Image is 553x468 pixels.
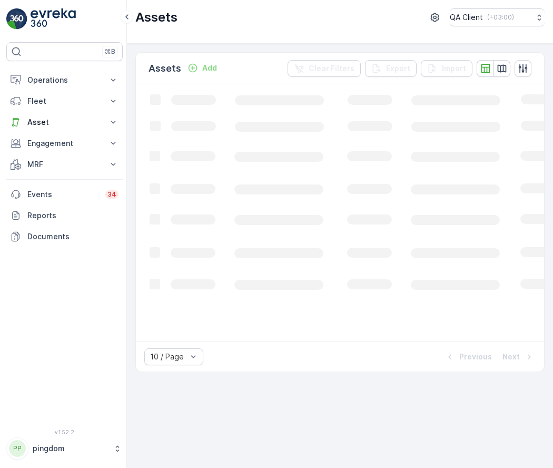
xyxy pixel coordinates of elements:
[6,184,123,205] a: Events34
[183,62,221,74] button: Add
[6,8,27,30] img: logo
[6,112,123,133] button: Asset
[6,154,123,175] button: MRF
[27,96,102,106] p: Fleet
[443,350,493,363] button: Previous
[501,350,536,363] button: Next
[6,226,123,247] a: Documents
[487,13,514,22] p: ( +03:00 )
[33,443,108,454] p: pingdom
[459,352,492,362] p: Previous
[6,70,123,91] button: Operations
[442,63,466,74] p: Import
[365,60,417,77] button: Export
[27,117,102,128] p: Asset
[202,63,217,73] p: Add
[386,63,410,74] p: Export
[27,138,102,149] p: Engagement
[105,47,115,56] p: ⌘B
[27,189,99,200] p: Events
[6,205,123,226] a: Reports
[450,12,483,23] p: QA Client
[6,91,123,112] button: Fleet
[288,60,361,77] button: Clear Filters
[27,231,118,242] p: Documents
[502,352,520,362] p: Next
[6,429,123,435] span: v 1.52.2
[6,133,123,154] button: Engagement
[149,61,181,76] p: Assets
[27,75,102,85] p: Operations
[9,440,26,457] div: PP
[309,63,354,74] p: Clear Filters
[27,159,102,170] p: MRF
[27,210,118,221] p: Reports
[421,60,472,77] button: Import
[107,190,116,199] p: 34
[135,9,177,26] p: Assets
[6,437,123,460] button: PPpingdom
[31,8,76,30] img: logo_light-DOdMpM7g.png
[450,8,545,26] button: QA Client(+03:00)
